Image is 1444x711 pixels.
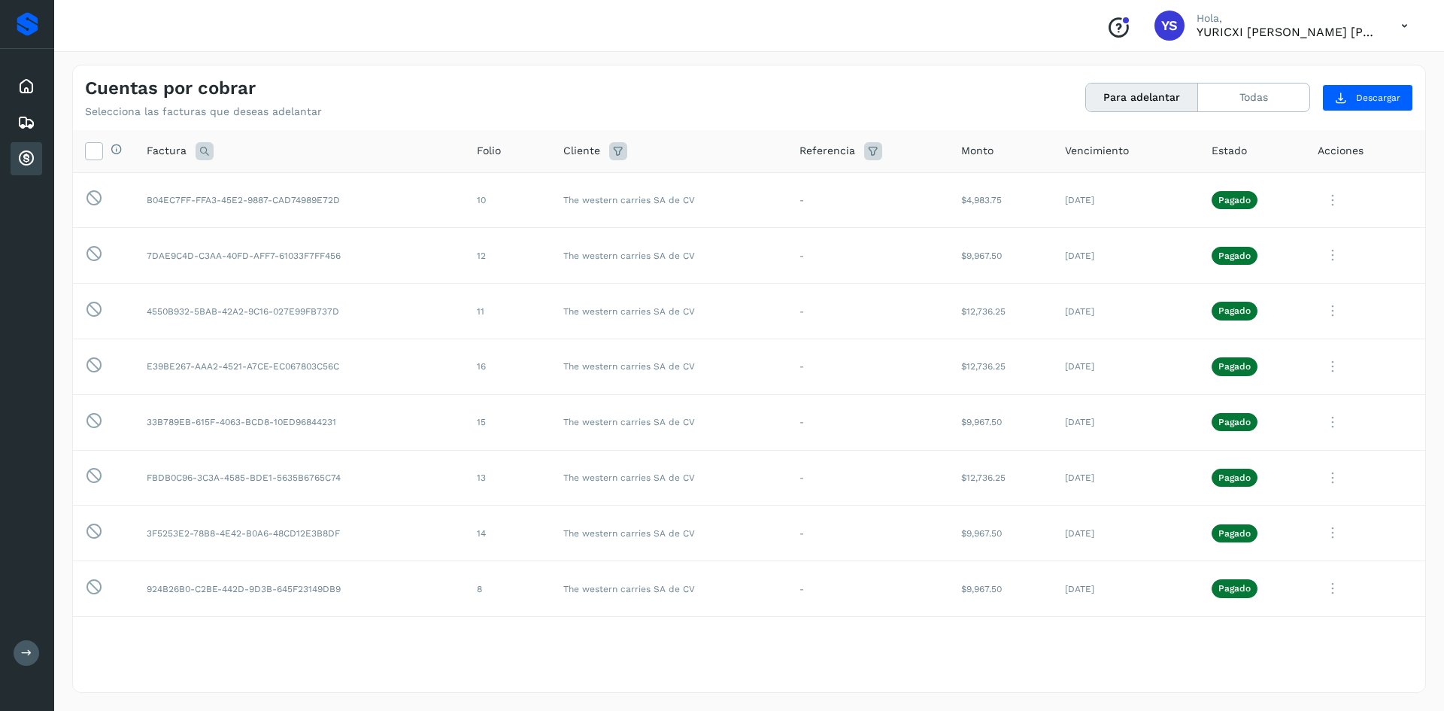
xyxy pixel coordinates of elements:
td: [DATE] [1053,450,1200,506]
p: Pagado [1218,528,1251,539]
button: Descargar [1322,84,1413,111]
td: - [787,228,949,284]
td: - [787,450,949,506]
td: The western carries SA de CV [551,450,787,506]
p: Pagado [1218,305,1251,316]
span: Monto [961,143,994,159]
td: - [787,561,949,617]
p: Pagado [1218,361,1251,372]
td: The western carries SA de CV [551,616,787,672]
td: [DATE] [1053,616,1200,672]
td: 13 [465,450,551,506]
span: Factura [147,143,187,159]
td: [DATE] [1053,284,1200,339]
td: $12,736.25 [949,616,1053,672]
td: $12,736.25 [949,284,1053,339]
td: [DATE] [1053,394,1200,450]
td: $12,736.25 [949,450,1053,506]
td: The western carries SA de CV [551,284,787,339]
p: YURICXI SARAHI CANIZALES AMPARO [1197,25,1377,39]
td: $4,983.75 [949,172,1053,228]
p: Pagado [1218,251,1251,261]
span: Cliente [563,143,600,159]
td: [DATE] [1053,561,1200,617]
td: - [787,172,949,228]
td: 33B789EB-615F-4063-BCD8-10ED96844231 [135,394,465,450]
td: B04EC7FF-FFA3-45E2-9887-CAD74989E72D [135,172,465,228]
td: 7DAE9C4D-C3AA-40FD-AFF7-61033F7FF456 [135,228,465,284]
p: Pagado [1218,472,1251,483]
span: Referencia [799,143,855,159]
td: E39BE267-AAA2-4521-A7CE-EC067803C56C [135,339,465,394]
td: FBDB0C96-3C3A-4585-BDE1-5635B6765C74 [135,450,465,506]
div: Cuentas por cobrar [11,142,42,175]
p: Selecciona las facturas que deseas adelantar [85,105,322,118]
span: Vencimiento [1065,143,1129,159]
td: 12 [465,228,551,284]
td: $9,967.50 [949,228,1053,284]
td: $9,967.50 [949,506,1053,561]
span: Acciones [1318,143,1364,159]
td: The western carries SA de CV [551,172,787,228]
span: Folio [477,143,501,159]
td: $9,967.50 [949,561,1053,617]
td: - [787,394,949,450]
td: - [787,506,949,561]
td: [DATE] [1053,172,1200,228]
td: The western carries SA de CV [551,394,787,450]
p: Hola, [1197,12,1377,25]
td: $12,736.25 [949,339,1053,394]
td: 11 [465,284,551,339]
td: $9,967.50 [949,394,1053,450]
p: Pagado [1218,195,1251,205]
td: 16 [465,339,551,394]
td: 15 [465,394,551,450]
td: The western carries SA de CV [551,561,787,617]
td: - [787,284,949,339]
td: - [787,616,949,672]
td: 39CED512-620D-4D95-8512-BF1E8EE2F404 [135,616,465,672]
p: Pagado [1218,417,1251,427]
div: Embarques [11,106,42,139]
button: Para adelantar [1086,84,1198,111]
p: Pagado [1218,583,1251,594]
td: 5 [465,616,551,672]
td: 10 [465,172,551,228]
span: Estado [1212,143,1247,159]
td: 14 [465,506,551,561]
span: Descargar [1356,91,1400,105]
td: 3F5253E2-78B8-4E42-B0A6-48CD12E3B8DF [135,506,465,561]
td: [DATE] [1053,228,1200,284]
div: Inicio [11,70,42,103]
td: 8 [465,561,551,617]
td: [DATE] [1053,339,1200,394]
td: 4550B932-5BAB-42A2-9C16-027E99FB737D [135,284,465,339]
td: - [787,339,949,394]
td: 924B26B0-C2BE-442D-9D3B-645F23149DB9 [135,561,465,617]
td: The western carries SA de CV [551,339,787,394]
td: [DATE] [1053,506,1200,561]
td: The western carries SA de CV [551,506,787,561]
h4: Cuentas por cobrar [85,77,256,99]
td: The western carries SA de CV [551,228,787,284]
button: Todas [1198,84,1309,111]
